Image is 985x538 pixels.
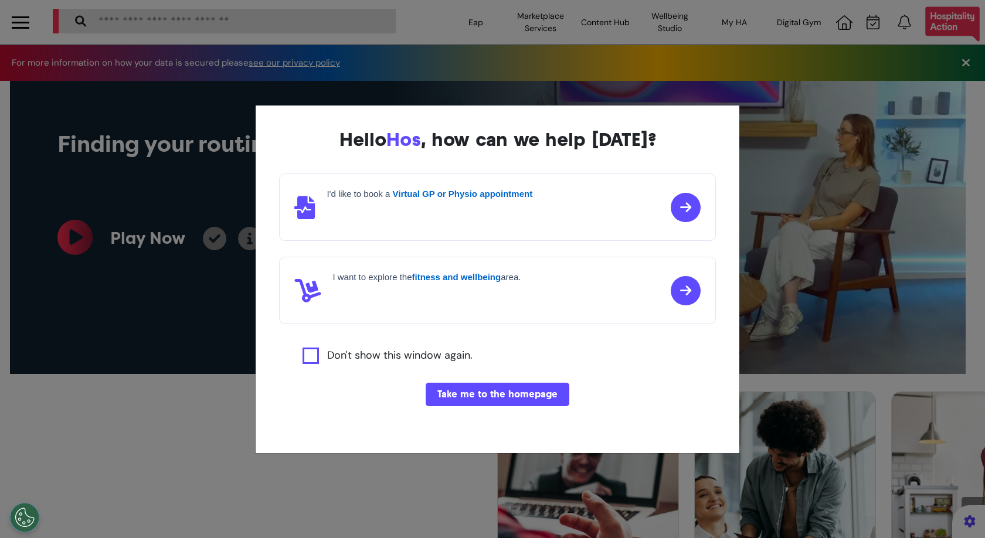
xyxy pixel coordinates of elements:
div: Hello , how can we help [DATE]? [279,129,715,150]
h4: I want to explore the area. [332,272,521,282]
button: Take me to the homepage [426,383,569,406]
button: Open Preferences [10,503,39,532]
strong: fitness and wellbeing [412,272,501,282]
strong: Virtual GP or Physio appointment [393,189,533,199]
input: Agree to privacy policy [303,348,319,364]
h4: I'd like to book a [327,189,532,199]
label: Don't show this window again. [327,348,473,364]
span: Hos [386,128,421,151]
